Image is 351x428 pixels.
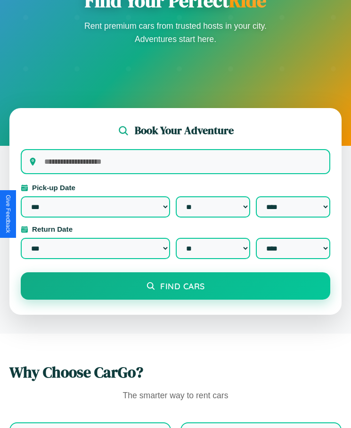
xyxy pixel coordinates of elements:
h2: Book Your Adventure [135,123,234,138]
button: Find Cars [21,272,330,300]
p: Rent premium cars from trusted hosts in your city. Adventures start here. [82,19,270,46]
label: Pick-up Date [21,184,330,192]
div: Give Feedback [5,195,11,233]
p: The smarter way to rent cars [9,388,342,403]
h2: Why Choose CarGo? [9,362,342,383]
label: Return Date [21,225,330,233]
